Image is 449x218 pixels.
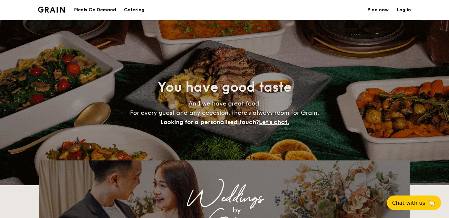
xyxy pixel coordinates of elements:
span: 🦙 [428,199,436,207]
button: Chat with us🦙 [387,196,441,210]
span: Chat with us [392,200,425,206]
div: Weddings [98,192,351,204]
a: Logotype [38,7,65,13]
div: Loading menus magically... [39,154,410,160]
img: Grain [38,7,65,13]
span: Let's chat. [259,118,289,126]
div: by [122,204,351,216]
